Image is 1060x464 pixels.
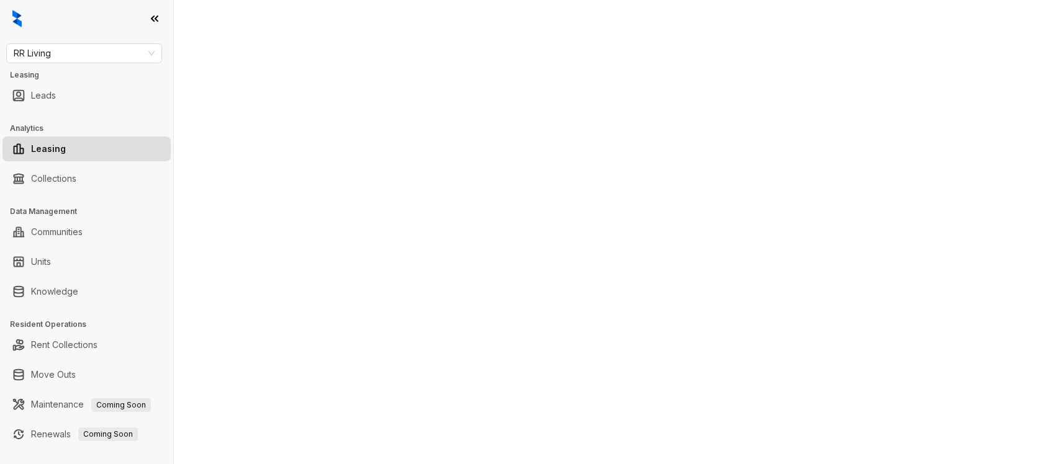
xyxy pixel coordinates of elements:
[31,332,97,357] a: Rent Collections
[91,398,151,412] span: Coming Soon
[2,279,171,304] li: Knowledge
[10,206,173,217] h3: Data Management
[2,83,171,108] li: Leads
[31,362,76,387] a: Move Outs
[12,10,22,27] img: logo
[31,136,66,161] a: Leasing
[2,136,171,161] li: Leasing
[10,69,173,81] h3: Leasing
[2,362,171,387] li: Move Outs
[14,44,155,63] span: RR Living
[2,166,171,191] li: Collections
[2,422,171,447] li: Renewals
[2,220,171,244] li: Communities
[78,427,138,441] span: Coming Soon
[10,319,173,330] h3: Resident Operations
[2,332,171,357] li: Rent Collections
[31,249,51,274] a: Units
[31,220,83,244] a: Communities
[2,249,171,274] li: Units
[2,392,171,417] li: Maintenance
[31,279,78,304] a: Knowledge
[31,166,76,191] a: Collections
[31,422,138,447] a: RenewalsComing Soon
[10,123,173,134] h3: Analytics
[31,83,56,108] a: Leads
